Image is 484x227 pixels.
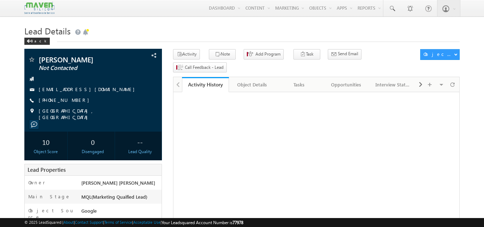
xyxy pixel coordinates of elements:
[370,77,417,92] a: Interview Status
[24,219,243,226] span: © 2025 LeadSquared | | | | |
[24,38,50,45] div: Back
[162,220,243,225] span: Your Leadsquared Account Number is
[73,148,113,155] div: Disengaged
[39,65,124,72] span: Not Contacted
[81,180,155,186] span: [PERSON_NAME] [PERSON_NAME]
[173,49,200,60] button: Activity
[39,97,93,104] span: [PHONE_NUMBER]
[235,80,269,89] div: Object Details
[133,220,160,224] a: Acceptable Use
[120,135,160,148] div: --
[173,62,227,73] button: Call Feedback - Lead
[28,179,45,186] label: Owner
[80,193,162,203] div: MQL(Marketing Quaified Lead)
[282,80,316,89] div: Tasks
[182,77,229,92] a: Activity History
[229,77,276,92] a: Object Details
[24,37,53,43] a: Back
[63,220,74,224] a: About
[39,56,124,63] span: [PERSON_NAME]
[209,49,236,60] button: Note
[39,108,150,120] span: [GEOGRAPHIC_DATA], [GEOGRAPHIC_DATA]
[329,80,363,89] div: Opportunities
[338,51,358,57] span: Send Email
[28,207,75,220] label: Object Source
[185,64,224,71] span: Call Feedback - Lead
[26,148,66,155] div: Object Score
[423,51,454,57] div: Object Actions
[75,220,103,224] a: Contact Support
[120,148,160,155] div: Lead Quality
[28,193,71,200] label: Main Stage
[26,135,66,148] div: 10
[244,49,284,60] button: Add Program
[255,51,281,57] span: Add Program
[323,77,370,92] a: Opportunities
[73,135,113,148] div: 0
[24,2,54,14] img: Custom Logo
[80,207,162,217] div: Google
[420,49,460,60] button: Object Actions
[104,220,132,224] a: Terms of Service
[293,49,320,60] button: Task
[328,49,361,60] button: Send Email
[39,86,138,92] a: [EMAIL_ADDRESS][DOMAIN_NAME]
[375,80,410,89] div: Interview Status
[24,25,71,37] span: Lead Details
[276,77,323,92] a: Tasks
[28,166,66,173] span: Lead Properties
[187,81,224,88] div: Activity History
[233,220,243,225] span: 77978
